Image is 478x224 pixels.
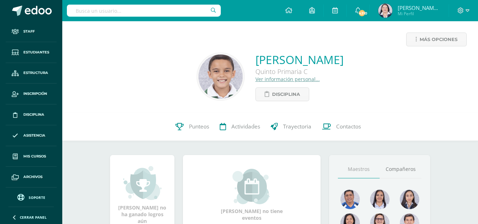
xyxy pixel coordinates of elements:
img: 91010995ba55083ab2a46da906f26f18.png [378,4,392,18]
span: Asistencia [23,133,45,138]
span: Mi Perfil [398,11,440,17]
span: Estudiantes [23,50,49,55]
a: Mis cursos [6,146,57,167]
span: Mis cursos [23,154,46,159]
a: Disciplina [6,104,57,125]
a: Trayectoria [265,113,317,141]
a: Estudiantes [6,42,57,63]
img: 3fa84f42f3e29fcac37698908b932198.png [340,190,360,209]
img: 06db005d3c0fafa7117f50787961da9c.png [370,190,390,209]
span: [PERSON_NAME][US_STATE] [398,4,440,11]
div: [PERSON_NAME] no tiene eventos [217,169,287,221]
a: Compañeros [380,160,421,178]
span: Cerrar panel [20,215,47,220]
a: Asistencia [6,125,57,146]
img: 522dc90edefdd00265ec7718d30b3fcb.png [400,190,419,209]
a: Archivos [6,167,57,188]
a: Punteos [170,113,214,141]
img: d181d4c10f67f2c567dbdfa352d18d60.png [198,54,243,99]
a: Más opciones [406,33,467,46]
span: Estructura [23,70,48,76]
span: Staff [23,29,35,34]
span: Trayectoria [283,123,311,130]
span: Actividades [231,123,260,130]
a: Actividades [214,113,265,141]
a: [PERSON_NAME] [255,52,344,67]
span: Disciplina [23,112,44,117]
span: Inscripción [23,91,47,97]
img: achievement_small.png [123,165,162,201]
input: Busca un usuario... [67,5,221,17]
span: 4310 [358,9,366,17]
span: Punteos [189,123,209,130]
a: Ver información personal... [255,76,320,82]
a: Maestros [338,160,380,178]
span: Contactos [336,123,361,130]
a: Staff [6,21,57,42]
a: Soporte [8,192,54,202]
img: event_small.png [232,169,271,204]
div: Quinto Primaria C [255,67,344,76]
span: Soporte [29,195,45,200]
a: Disciplina [255,87,309,101]
a: Inscripción [6,84,57,104]
span: Disciplina [272,88,300,101]
a: Estructura [6,63,57,84]
a: Contactos [317,113,366,141]
span: Más opciones [420,33,457,46]
span: Archivos [23,174,42,180]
